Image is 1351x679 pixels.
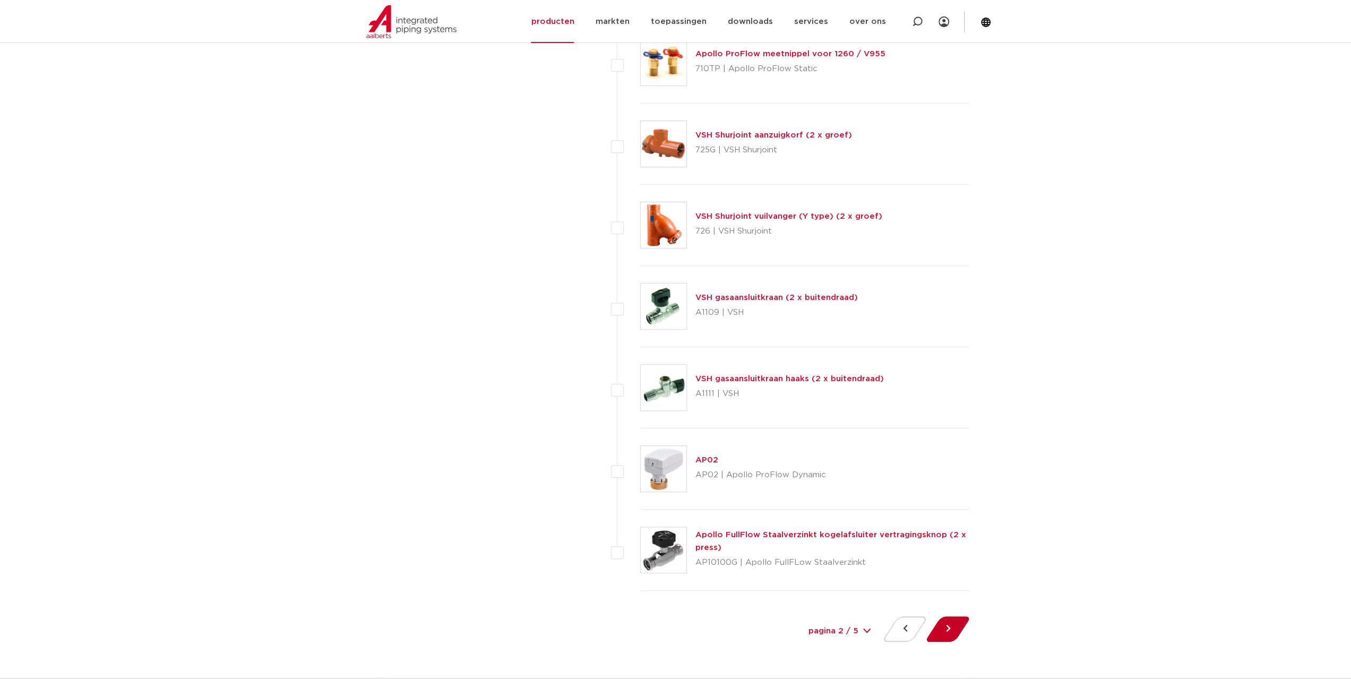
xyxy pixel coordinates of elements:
a: VSH gasaansluitkraan (2 x buitendraad) [695,294,858,302]
img: Thumbnail for VSH gasaansluitkraan haaks (2 x buitendraad) [641,365,686,410]
a: VSH Shurjoint aanzuigkorf (2 x groef) [695,131,852,139]
img: Thumbnail for AP02 [641,446,686,492]
p: A1111 | VSH [695,385,884,402]
p: A1109 | VSH [695,304,858,321]
a: Apollo ProFlow meetnippel voor 1260 / V955 [695,50,885,58]
p: 726 | VSH Shurjoint [695,223,882,240]
img: Thumbnail for Apollo ProFlow meetnippel voor 1260 / V955 [641,40,686,85]
img: Thumbnail for VSH Shurjoint aanzuigkorf (2 x groef) [641,121,686,167]
a: Apollo FullFlow Staalverzinkt kogelafsluiter vertragingsknop (2 x press) [695,531,966,552]
a: VSH Shurjoint vuilvanger (Y type) (2 x groef) [695,212,882,220]
p: 725G | VSH Shurjoint [695,142,852,159]
p: AP10100G | Apollo FullFLow Staalverzinkt [695,554,970,571]
img: Thumbnail for VSH Shurjoint vuilvanger (Y type) (2 x groef) [641,202,686,248]
a: VSH gasaansluitkraan haaks (2 x buitendraad) [695,375,884,383]
a: AP02 [695,456,718,464]
img: Thumbnail for Apollo FullFlow Staalverzinkt kogelafsluiter vertragingsknop (2 x press) [641,527,686,573]
img: Thumbnail for VSH gasaansluitkraan (2 x buitendraad) [641,283,686,329]
p: AP02 | Apollo ProFlow Dynamic [695,467,826,484]
p: 710TP | Apollo ProFlow Static [695,61,885,78]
